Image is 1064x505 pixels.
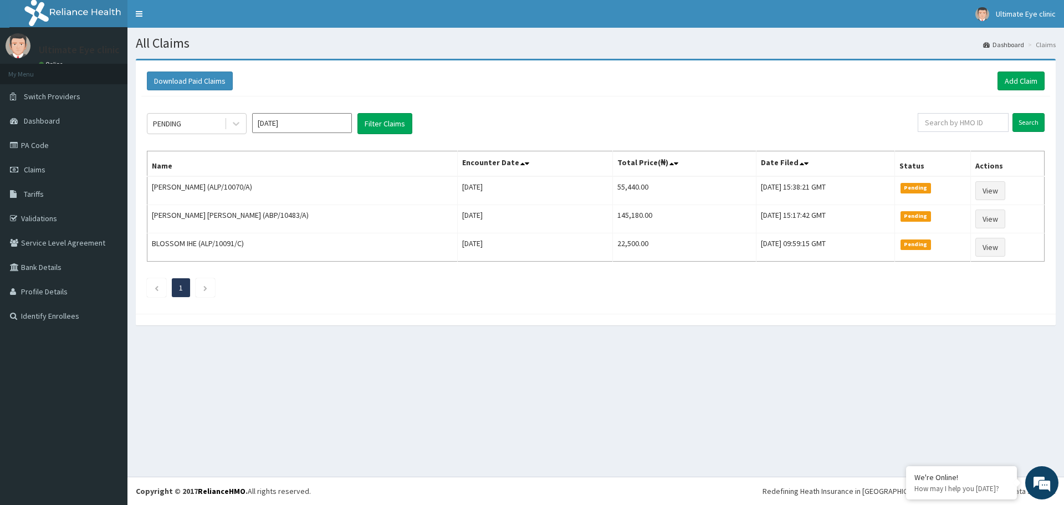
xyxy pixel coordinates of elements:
td: [PERSON_NAME] [PERSON_NAME] (ABP/10483/A) [147,205,458,233]
a: Add Claim [997,72,1045,90]
div: PENDING [153,118,181,129]
th: Name [147,151,458,177]
td: 22,500.00 [612,233,756,262]
td: [DATE] [457,176,612,205]
img: User Image [975,7,989,21]
p: How may I help you today? [914,484,1009,493]
a: View [975,238,1005,257]
span: Claims [24,165,45,175]
button: Download Paid Claims [147,72,233,90]
input: Search by HMO ID [918,113,1009,132]
span: Ultimate Eye clinic [996,9,1056,19]
h1: All Claims [136,36,1056,50]
a: Page 1 is your current page [179,283,183,293]
a: Next page [203,283,208,293]
a: View [975,181,1005,200]
td: 145,180.00 [612,205,756,233]
div: Redefining Heath Insurance in [GEOGRAPHIC_DATA] using Telemedicine and Data Science! [763,486,1056,497]
td: [PERSON_NAME] (ALP/10070/A) [147,176,458,205]
button: Filter Claims [357,113,412,134]
td: [DATE] 15:38:21 GMT [756,176,895,205]
strong: Copyright © 2017 . [136,486,248,496]
th: Total Price(₦) [612,151,756,177]
p: Ultimate Eye clinic [39,45,120,55]
span: Pending [901,211,931,221]
span: Dashboard [24,116,60,126]
a: RelianceHMO [198,486,245,496]
th: Status [895,151,971,177]
td: [DATE] 09:59:15 GMT [756,233,895,262]
td: [DATE] [457,233,612,262]
input: Search [1012,113,1045,132]
input: Select Month and Year [252,113,352,133]
a: View [975,210,1005,228]
span: Switch Providers [24,91,80,101]
td: [DATE] 15:17:42 GMT [756,205,895,233]
div: We're Online! [914,472,1009,482]
span: Pending [901,239,931,249]
th: Encounter Date [457,151,612,177]
span: Tariffs [24,189,44,199]
th: Actions [971,151,1045,177]
footer: All rights reserved. [127,477,1064,505]
a: Dashboard [983,40,1024,49]
td: [DATE] [457,205,612,233]
td: 55,440.00 [612,176,756,205]
li: Claims [1025,40,1056,49]
span: Pending [901,183,931,193]
td: BLOSSOM IHE (ALP/10091/C) [147,233,458,262]
a: Online [39,60,65,68]
img: User Image [6,33,30,58]
a: Previous page [154,283,159,293]
th: Date Filed [756,151,895,177]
